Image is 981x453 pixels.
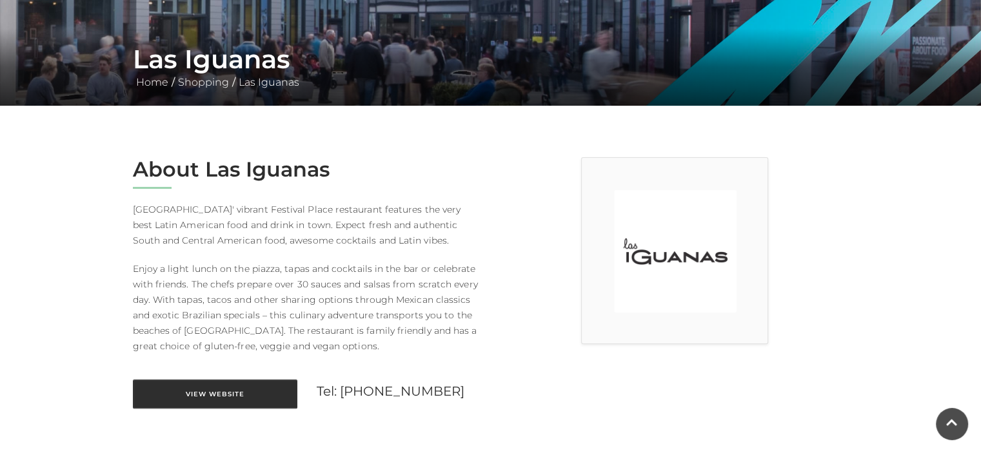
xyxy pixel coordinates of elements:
[133,261,481,354] p: Enjoy a light lunch on the piazza, tapas and cocktails in the bar or celebrate with friends. The ...
[133,157,481,182] h2: About Las Iguanas
[133,380,297,409] a: View Website
[133,76,172,88] a: Home
[317,383,465,399] a: Tel: [PHONE_NUMBER]
[133,44,849,75] h1: Las Iguanas
[123,44,858,90] div: / /
[133,202,481,248] p: [GEOGRAPHIC_DATA]' vibrant Festival Place restaurant features the very best Latin American food a...
[235,76,302,88] a: Las Iguanas
[175,76,232,88] a: Shopping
